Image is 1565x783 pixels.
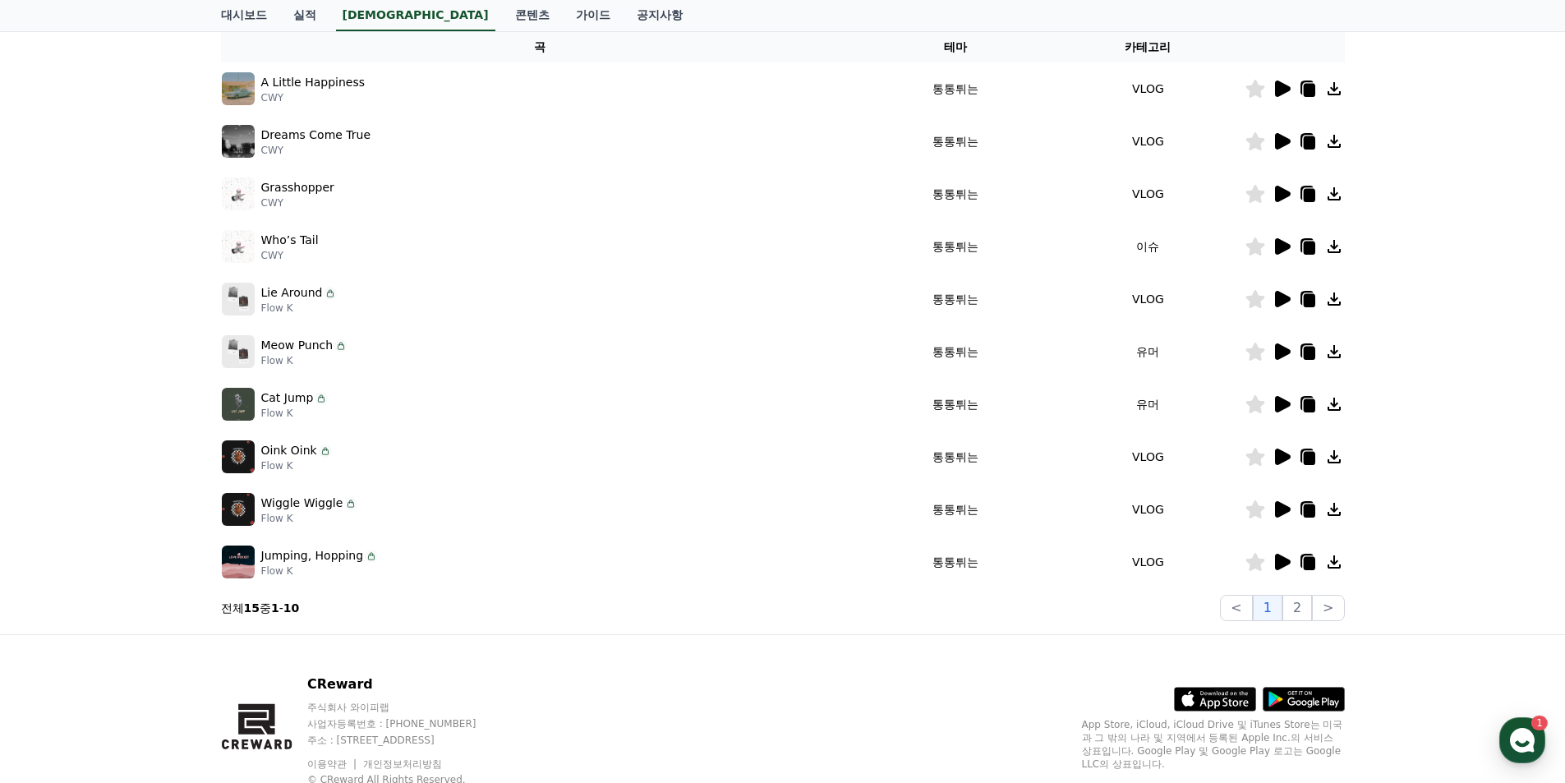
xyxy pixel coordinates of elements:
[261,564,379,578] p: Flow K
[1052,220,1244,273] td: 이슈
[1052,168,1244,220] td: VLOG
[167,520,173,533] span: 1
[261,407,329,420] p: Flow K
[261,547,364,564] p: Jumping, Hopping
[222,125,255,158] img: music
[222,335,255,368] img: music
[244,601,260,615] strong: 15
[222,72,255,105] img: music
[1052,431,1244,483] td: VLOG
[859,483,1052,536] td: 통통튀는
[261,337,334,354] p: Meow Punch
[261,232,319,249] p: Who’s Tail
[859,168,1052,220] td: 통통튀는
[271,601,279,615] strong: 1
[283,601,299,615] strong: 10
[1282,595,1312,621] button: 2
[1052,483,1244,536] td: VLOG
[261,459,332,472] p: Flow K
[859,431,1052,483] td: 통통튀는
[307,701,508,714] p: 주식회사 와이피랩
[307,675,508,694] p: CReward
[1052,378,1244,431] td: 유머
[307,734,508,747] p: 주소 : [STREET_ADDRESS]
[222,177,255,210] img: music
[261,354,348,367] p: Flow K
[222,440,255,473] img: music
[307,758,359,770] a: 이용약관
[1052,32,1244,62] th: 카테고리
[108,521,212,562] a: 1대화
[261,144,371,157] p: CWY
[261,284,323,302] p: Lie Around
[261,249,319,262] p: CWY
[254,546,274,559] span: 설정
[859,378,1052,431] td: 통통튀는
[221,32,860,62] th: 곡
[261,512,358,525] p: Flow K
[222,283,255,316] img: music
[1253,595,1282,621] button: 1
[222,230,255,263] img: music
[212,521,315,562] a: 설정
[5,521,108,562] a: 홈
[261,196,334,210] p: CWY
[1052,115,1244,168] td: VLOG
[261,74,366,91] p: A Little Happiness
[859,325,1052,378] td: 통통튀는
[859,536,1052,588] td: 통통튀는
[221,600,300,616] p: 전체 중 -
[1052,62,1244,115] td: VLOG
[859,32,1052,62] th: 테마
[1052,325,1244,378] td: 유머
[1082,718,1345,771] p: App Store, iCloud, iCloud Drive 및 iTunes Store는 미국과 그 밖의 나라 및 지역에서 등록된 Apple Inc.의 서비스 상표입니다. Goo...
[150,546,170,560] span: 대화
[261,302,338,315] p: Flow K
[859,62,1052,115] td: 통통튀는
[261,91,366,104] p: CWY
[307,717,508,730] p: 사업자등록번호 : [PHONE_NUMBER]
[859,220,1052,273] td: 통통튀는
[222,546,255,578] img: music
[261,389,314,407] p: Cat Jump
[363,758,442,770] a: 개인정보처리방침
[261,495,343,512] p: Wiggle Wiggle
[52,546,62,559] span: 홈
[1052,536,1244,588] td: VLOG
[222,388,255,421] img: music
[1312,595,1344,621] button: >
[261,127,371,144] p: Dreams Come True
[261,442,317,459] p: Oink Oink
[859,273,1052,325] td: 통통튀는
[859,115,1052,168] td: 통통튀는
[1220,595,1252,621] button: <
[1052,273,1244,325] td: VLOG
[222,493,255,526] img: music
[261,179,334,196] p: Grasshopper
